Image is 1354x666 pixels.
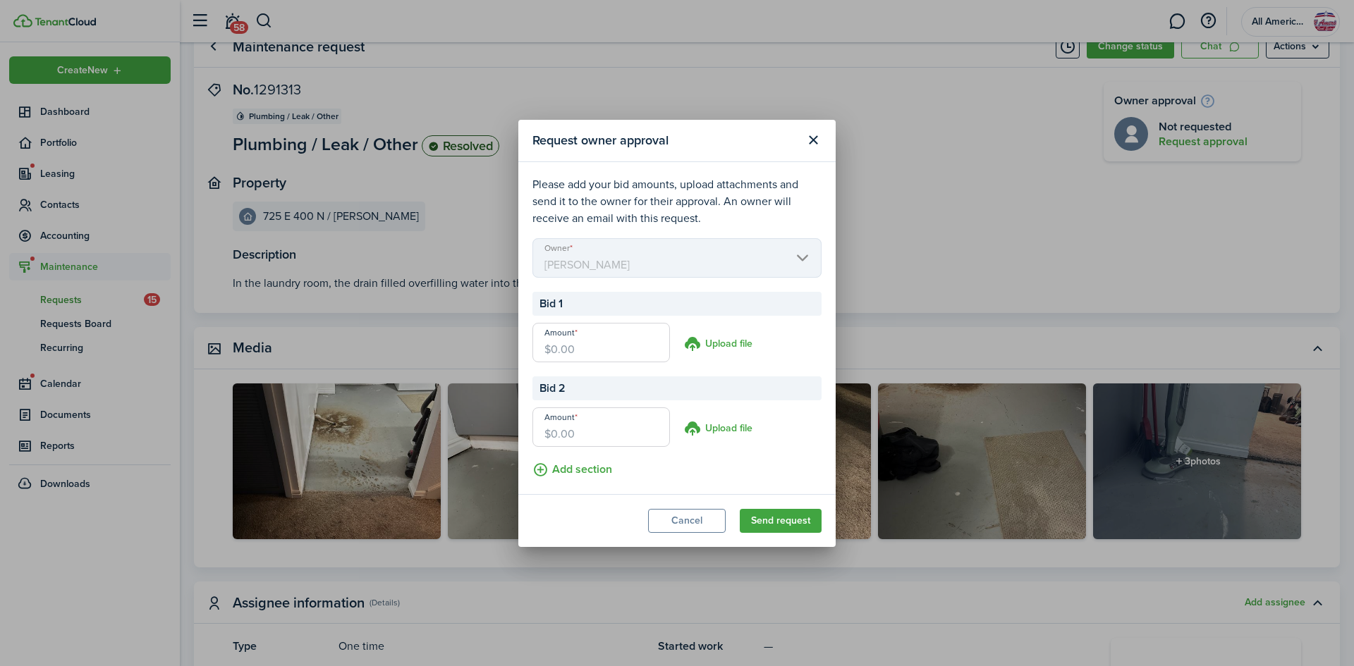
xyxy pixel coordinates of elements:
[705,421,752,436] h3: Upload file
[532,127,798,154] modal-title: Request owner approval
[532,176,822,227] p: Please add your bid amounts, upload attachments and send it to the owner for their approval. An o...
[539,380,566,397] h4: Bid 2
[801,128,825,152] button: Close modal
[740,509,822,533] button: Send request
[705,336,752,351] h3: Upload file
[539,295,563,312] h4: Bid 1
[648,509,726,533] button: Cancel
[532,323,670,362] input: $0.00
[532,461,612,479] button: Add section
[532,407,670,447] input: $0.00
